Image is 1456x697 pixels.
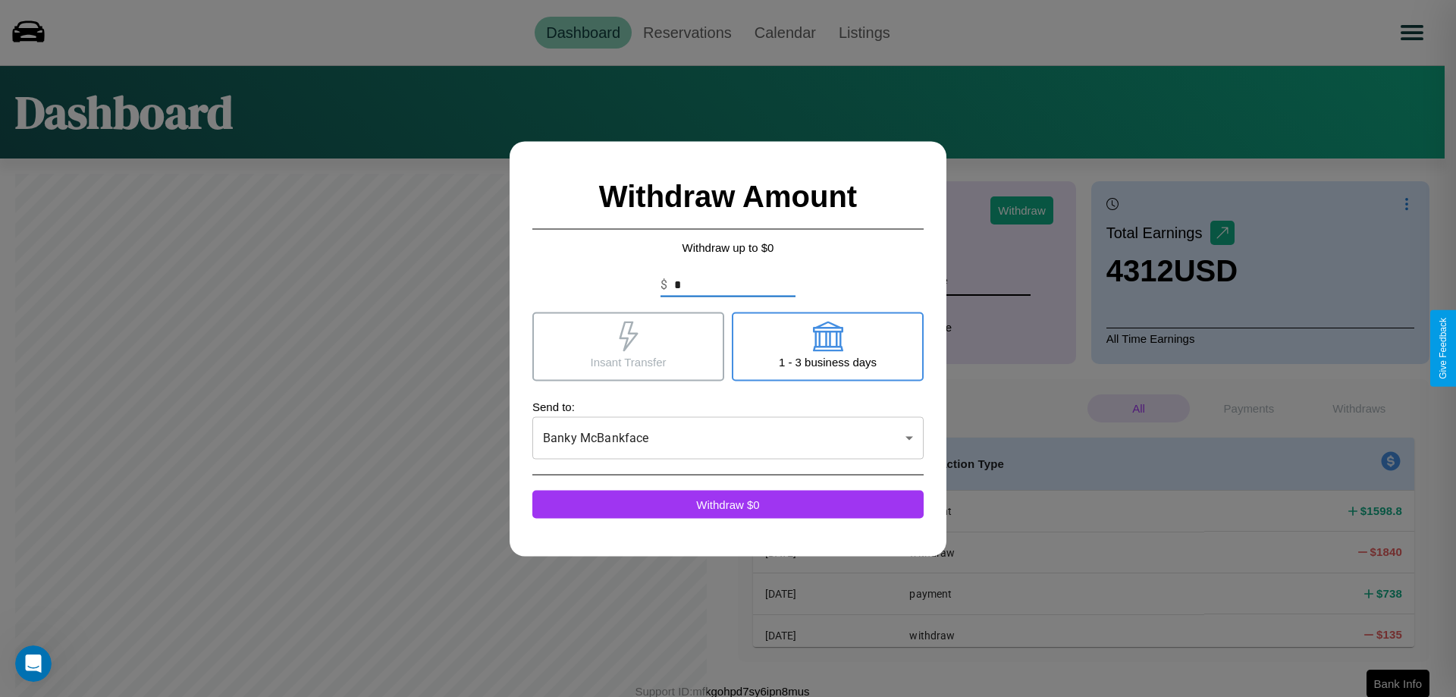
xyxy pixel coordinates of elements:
p: 1 - 3 business days [779,351,877,372]
div: Banky McBankface [532,416,924,459]
p: Withdraw up to $ 0 [532,237,924,257]
button: Withdraw $0 [532,490,924,518]
p: Insant Transfer [590,351,666,372]
div: Give Feedback [1438,318,1448,379]
p: Send to: [532,396,924,416]
iframe: Intercom live chat [15,645,52,682]
p: $ [661,275,667,294]
h2: Withdraw Amount [532,164,924,229]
